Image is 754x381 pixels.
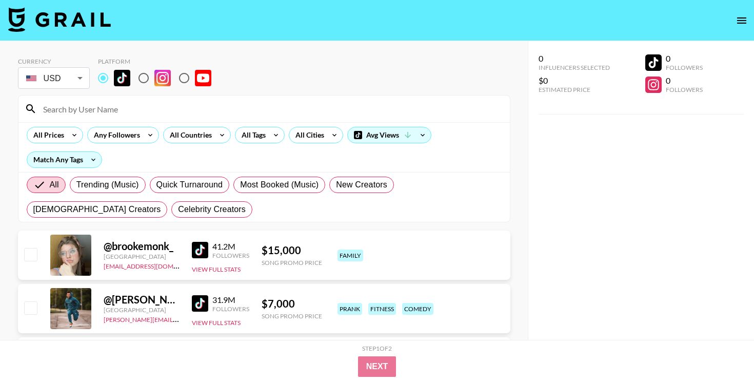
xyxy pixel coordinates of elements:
div: Match Any Tags [27,152,102,167]
div: Followers [666,64,703,71]
div: All Tags [235,127,268,143]
div: Avg Views [348,127,431,143]
div: Any Followers [88,127,142,143]
div: @ [PERSON_NAME].[PERSON_NAME] [104,293,180,306]
button: open drawer [731,10,752,31]
span: Trending (Music) [76,179,139,191]
div: Song Promo Price [262,312,322,320]
button: View Full Stats [192,265,241,273]
img: TikTok [114,70,130,86]
img: Grail Talent [8,7,111,32]
div: $0 [539,75,610,86]
div: 0 [666,53,703,64]
div: All Prices [27,127,66,143]
button: View Full Stats [192,319,241,327]
div: 41.2M [212,241,249,252]
div: All Countries [164,127,214,143]
div: Platform [98,58,220,65]
div: 31.9M [212,295,249,305]
div: $ 7,000 [262,297,322,310]
a: [PERSON_NAME][EMAIL_ADDRESS][DOMAIN_NAME] [104,314,255,323]
a: [EMAIL_ADDRESS][DOMAIN_NAME] [104,260,207,270]
span: Most Booked (Music) [240,179,319,191]
span: [DEMOGRAPHIC_DATA] Creators [33,203,161,216]
div: family [338,250,363,261]
img: TikTok [192,242,208,258]
span: Quick Turnaround [156,179,223,191]
div: Followers [212,252,249,259]
div: $ 15,000 [262,244,322,257]
iframe: Drift Widget Chat Controller [703,330,742,369]
span: Celebrity Creators [178,203,246,216]
button: Next [358,356,396,377]
div: [GEOGRAPHIC_DATA] [104,253,180,260]
div: prank [338,303,362,315]
img: Instagram [154,70,171,86]
div: All Cities [289,127,326,143]
div: Influencers Selected [539,64,610,71]
div: @ brookemonk_ [104,240,180,253]
div: USD [20,69,88,87]
div: Estimated Price [539,86,610,93]
div: Currency [18,58,90,65]
span: New Creators [336,179,387,191]
div: 0 [666,75,703,86]
div: Step 1 of 2 [362,345,392,352]
div: Song Promo Price [262,259,322,266]
div: Followers [212,305,249,313]
img: TikTok [192,295,208,312]
div: 0 [539,53,610,64]
div: Followers [666,86,703,93]
span: All [50,179,59,191]
div: [GEOGRAPHIC_DATA] [104,306,180,314]
div: comedy [402,303,433,315]
img: YouTube [195,70,211,86]
div: fitness [368,303,396,315]
input: Search by User Name [37,101,504,117]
